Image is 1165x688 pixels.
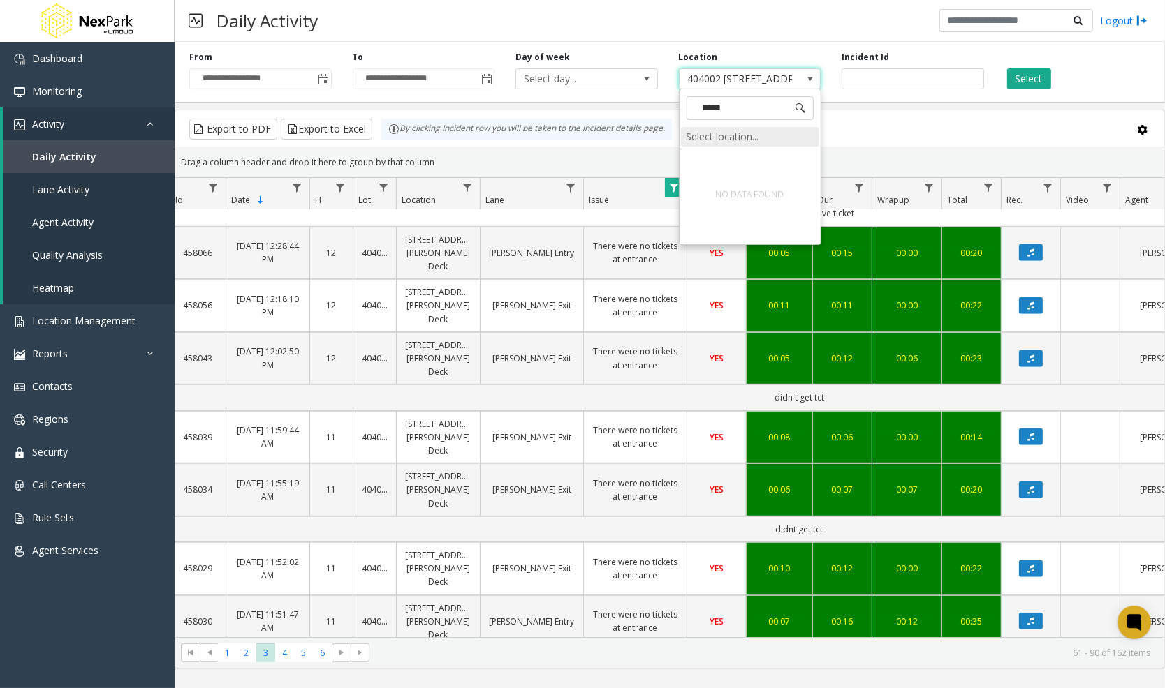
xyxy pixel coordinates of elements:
span: NO DATA FOUND [679,68,821,89]
a: 404002 [362,246,388,260]
a: Wrapup Filter Menu [920,178,939,197]
a: 12 [318,299,344,312]
div: 00:23 [951,352,992,365]
a: 00:05 [755,246,804,260]
a: Location Filter Menu [458,178,477,197]
span: YES [710,484,724,495]
div: 00:15 [821,246,863,260]
span: Go to the first page [185,647,196,658]
a: 00:00 [881,562,933,575]
span: Issue [589,194,609,206]
span: Regions [32,412,68,426]
span: Dur [818,194,833,206]
span: YES [710,615,724,627]
div: 00:06 [821,431,863,444]
a: There were no tickets at entrance [592,239,678,266]
a: 458029 [178,562,217,575]
img: 'icon' [14,119,25,130]
a: H Filter Menu [331,178,350,197]
a: 12 [318,352,344,365]
a: YES [696,483,738,496]
a: 00:16 [821,615,863,628]
a: 404002 [362,562,388,575]
span: Total [947,194,967,206]
a: [PERSON_NAME] Exit [489,483,575,496]
span: Contacts [32,380,73,393]
a: Daily Activity [3,140,175,173]
div: 00:06 [755,483,804,496]
span: Agent Activity [32,216,94,229]
span: Agent Services [32,544,98,557]
div: 00:00 [881,431,933,444]
a: [STREET_ADDRESS][PERSON_NAME] Deck [405,548,471,589]
a: Agent Activity [3,206,175,239]
label: Location [679,51,718,63]
a: There were no tickets at entrance [592,424,678,450]
a: [DATE] 11:55:19 AM [235,477,301,503]
span: Rule Sets [32,511,74,524]
label: To [353,51,364,63]
a: 00:20 [951,246,992,260]
a: Total Filter Menu [979,178,998,197]
a: [DATE] 11:52:02 AM [235,555,301,582]
span: YES [710,299,724,311]
a: Activity [3,107,175,140]
img: 'icon' [14,382,25,393]
img: 'icon' [14,513,25,524]
a: 404002 [362,352,388,365]
div: Select location... [681,127,819,147]
a: 458056 [178,299,217,312]
span: Call Centers [32,478,86,491]
span: Rec. [1006,194,1023,206]
span: Reports [32,347,68,360]
span: Page 1 [218,643,237,662]
img: 'icon' [14,414,25,426]
a: [STREET_ADDRESS][PERSON_NAME] Deck [405,601,471,642]
input: NO DATA FOUND [687,96,814,120]
img: 'icon' [14,546,25,557]
span: Page 4 [275,643,294,662]
a: There were no tickets at entrance [592,292,678,319]
a: Lane Filter Menu [562,178,580,197]
span: Wrapup [877,194,909,206]
img: 'icon' [14,447,25,458]
a: There were no tickets at entrance [592,608,678,634]
img: 'icon' [14,349,25,360]
a: 00:08 [755,431,804,444]
div: 00:07 [821,483,863,496]
a: Quality Analysis [3,239,175,271]
a: 404002 [362,431,388,444]
a: 11 [318,562,344,575]
a: Lane Activity [3,173,175,206]
span: Lot [358,194,371,206]
a: 00:22 [951,562,992,575]
a: [PERSON_NAME] Entry [489,615,575,628]
span: Heatmap [32,281,74,294]
span: Toggle popup [478,69,494,89]
a: [STREET_ADDRESS][PERSON_NAME] Deck [405,470,471,510]
img: 'icon' [14,480,25,491]
span: Toggle popup [316,69,331,89]
a: [STREET_ADDRESS][PERSON_NAME] Deck [405,338,471,379]
a: YES [696,615,738,628]
a: 00:22 [951,299,992,312]
a: [DATE] 12:28:44 PM [235,239,301,266]
img: infoIcon.svg [388,124,400,135]
a: 458039 [178,431,217,444]
a: [PERSON_NAME] Exit [489,431,575,444]
span: Lane Activity [32,183,89,196]
span: Sortable [255,195,266,206]
span: H [315,194,321,206]
div: NO DATA FOUND [708,181,792,208]
a: 404002 [362,299,388,312]
a: 00:10 [755,562,804,575]
span: YES [710,562,724,574]
button: Export to PDF [189,119,277,140]
a: 00:06 [881,352,933,365]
